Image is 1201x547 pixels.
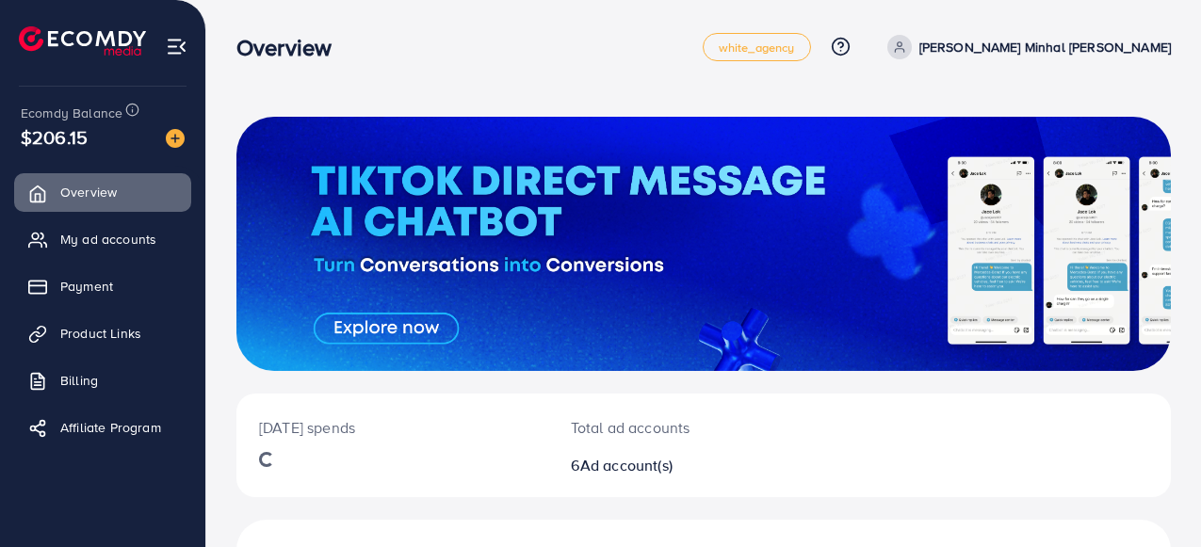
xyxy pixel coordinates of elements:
[880,35,1171,59] a: [PERSON_NAME] Minhal [PERSON_NAME]
[14,220,191,258] a: My ad accounts
[14,409,191,446] a: Affiliate Program
[14,173,191,211] a: Overview
[166,36,187,57] img: menu
[571,457,759,475] h2: 6
[14,362,191,399] a: Billing
[14,314,191,352] a: Product Links
[60,371,98,390] span: Billing
[60,183,117,201] span: Overview
[166,129,185,148] img: image
[21,104,122,122] span: Ecomdy Balance
[919,36,1171,58] p: [PERSON_NAME] Minhal [PERSON_NAME]
[719,41,795,54] span: white_agency
[259,416,526,439] p: [DATE] spends
[14,267,191,305] a: Payment
[580,455,673,475] span: Ad account(s)
[21,123,88,151] span: $206.15
[571,416,759,439] p: Total ad accounts
[60,277,113,296] span: Payment
[19,26,146,56] img: logo
[60,418,161,437] span: Affiliate Program
[236,34,347,61] h3: Overview
[703,33,811,61] a: white_agency
[60,230,156,249] span: My ad accounts
[60,324,141,343] span: Product Links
